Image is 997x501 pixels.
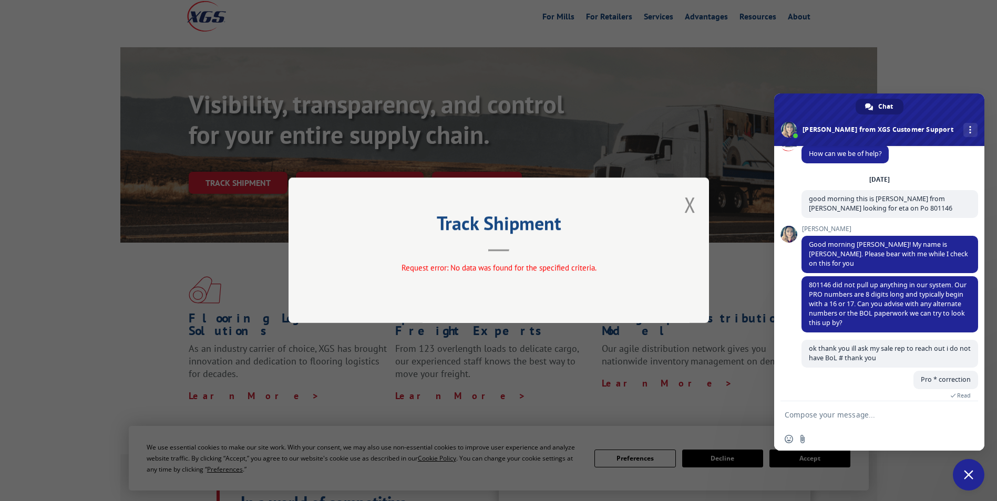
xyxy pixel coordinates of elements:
[957,392,971,399] span: Read
[801,225,978,233] span: [PERSON_NAME]
[401,263,596,273] span: Request error: No data was found for the specified criteria.
[809,280,967,327] span: 801146 did not pull up anything in our system. Our PRO numbers are 8 digits long and typically be...
[953,459,984,490] a: Close chat
[878,99,893,114] span: Chat
[856,99,903,114] a: Chat
[809,344,971,362] span: ok thank you ill ask my sale rep to reach out i do not have BoL # thank you
[809,194,952,213] span: good morning this is [PERSON_NAME] from [PERSON_NAME] looking for eta on Po 801146
[684,191,696,218] button: Close modal
[341,216,656,236] h2: Track Shipment
[869,176,890,183] div: [DATE]
[921,375,971,384] span: Pro * correction
[785,401,953,427] textarea: Compose your message...
[809,240,968,268] span: Good morning [PERSON_NAME]! My name is [PERSON_NAME]. Please bear with me while I check on this f...
[798,435,807,443] span: Send a file
[809,149,881,158] span: How can we be of help?
[785,435,793,443] span: Insert an emoji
